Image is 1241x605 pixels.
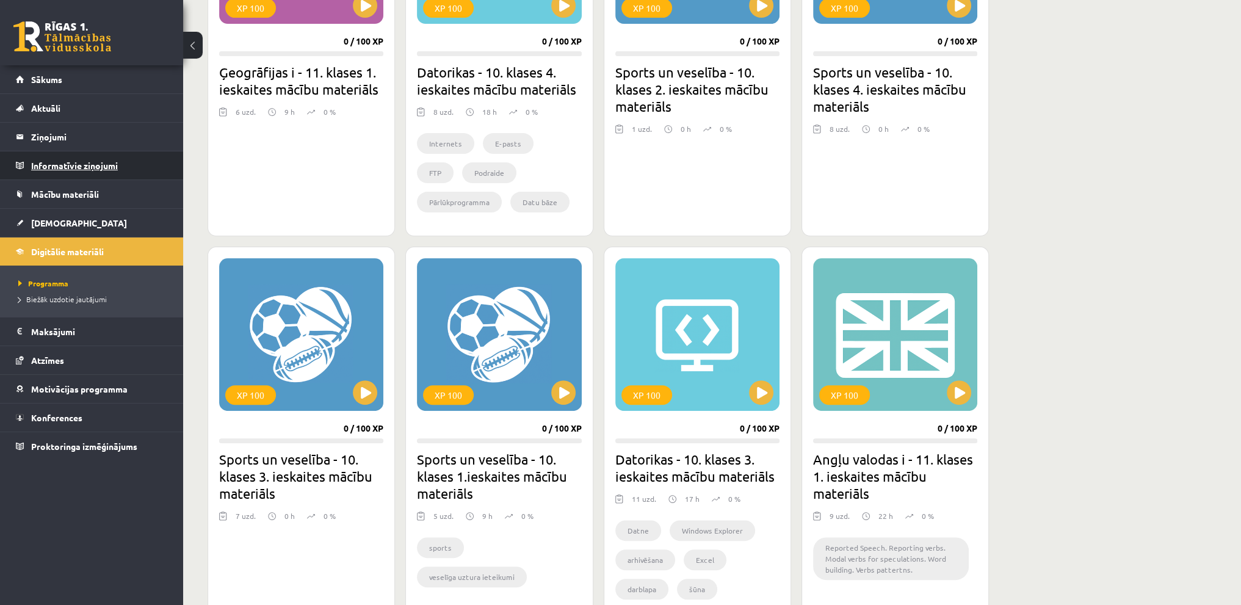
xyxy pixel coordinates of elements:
[632,493,656,512] div: 11 uzd.
[681,123,691,134] p: 0 h
[236,106,256,125] div: 6 uzd.
[615,549,675,570] li: arhivēšana
[31,74,62,85] span: Sākums
[18,278,171,289] a: Programma
[830,123,850,142] div: 8 uzd.
[417,133,474,154] li: Internets
[324,106,336,117] p: 0 %
[31,412,82,423] span: Konferences
[728,493,740,504] p: 0 %
[615,520,661,541] li: Datne
[31,123,168,151] legend: Ziņojumi
[18,294,107,304] span: Biežāk uzdotie jautājumi
[417,567,527,587] li: veselīga uztura ieteikumi
[433,510,454,529] div: 5 uzd.
[31,151,168,179] legend: Informatīvie ziņojumi
[31,441,137,452] span: Proktoringa izmēģinājums
[324,510,336,521] p: 0 %
[16,209,168,237] a: [DEMOGRAPHIC_DATA]
[462,162,516,183] li: Podraide
[417,63,581,98] h2: Datorikas - 10. klases 4. ieskaites mācību materiāls
[670,520,755,541] li: Windows Explorer
[830,510,850,529] div: 9 uzd.
[482,510,493,521] p: 9 h
[813,63,977,115] h2: Sports un veselība - 10. klases 4. ieskaites mācību materiāls
[684,549,726,570] li: Excel
[720,123,732,134] p: 0 %
[483,133,534,154] li: E-pasts
[632,123,652,142] div: 1 uzd.
[16,317,168,346] a: Maksājumi
[284,510,295,521] p: 0 h
[31,103,60,114] span: Aktuāli
[31,355,64,366] span: Atzīmes
[225,385,276,405] div: XP 100
[219,451,383,502] h2: Sports un veselība - 10. klases 3. ieskaites mācību materiāls
[922,510,934,521] p: 0 %
[16,237,168,266] a: Digitālie materiāli
[16,346,168,374] a: Atzīmes
[31,317,168,346] legend: Maksājumi
[423,385,474,405] div: XP 100
[526,106,538,117] p: 0 %
[18,294,171,305] a: Biežāk uzdotie jautājumi
[482,106,497,117] p: 18 h
[16,123,168,151] a: Ziņojumi
[685,493,700,504] p: 17 h
[917,123,930,134] p: 0 %
[31,189,99,200] span: Mācību materiāli
[219,63,383,98] h2: Ģeogrāfijas i - 11. klases 1. ieskaites mācību materiāls
[615,451,780,485] h2: Datorikas - 10. klases 3. ieskaites mācību materiāls
[16,151,168,179] a: Informatīvie ziņojumi
[16,94,168,122] a: Aktuāli
[417,162,454,183] li: FTP
[615,63,780,115] h2: Sports un veselība - 10. klases 2. ieskaites mācību materiāls
[18,278,68,288] span: Programma
[284,106,295,117] p: 9 h
[417,451,581,502] h2: Sports un veselība - 10. klases 1.ieskaites mācību materiāls
[16,180,168,208] a: Mācību materiāli
[417,537,464,558] li: sports
[813,537,969,580] li: Reported Speech. Reporting verbs. Modal verbs for speculations. Word building. Verbs pattertns.
[677,579,717,600] li: šūna
[813,451,977,502] h2: Angļu valodas i - 11. klases 1. ieskaites mācību materiāls
[13,21,111,52] a: Rīgas 1. Tālmācības vidusskola
[819,385,870,405] div: XP 100
[621,385,672,405] div: XP 100
[31,383,128,394] span: Motivācijas programma
[236,510,256,529] div: 7 uzd.
[31,246,104,257] span: Digitālie materiāli
[31,217,127,228] span: [DEMOGRAPHIC_DATA]
[615,579,668,600] li: darblapa
[433,106,454,125] div: 8 uzd.
[16,432,168,460] a: Proktoringa izmēģinājums
[510,192,570,212] li: Datu bāze
[417,192,502,212] li: Pārlūkprogramma
[16,65,168,93] a: Sākums
[521,510,534,521] p: 0 %
[878,510,893,521] p: 22 h
[16,404,168,432] a: Konferences
[16,375,168,403] a: Motivācijas programma
[878,123,889,134] p: 0 h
